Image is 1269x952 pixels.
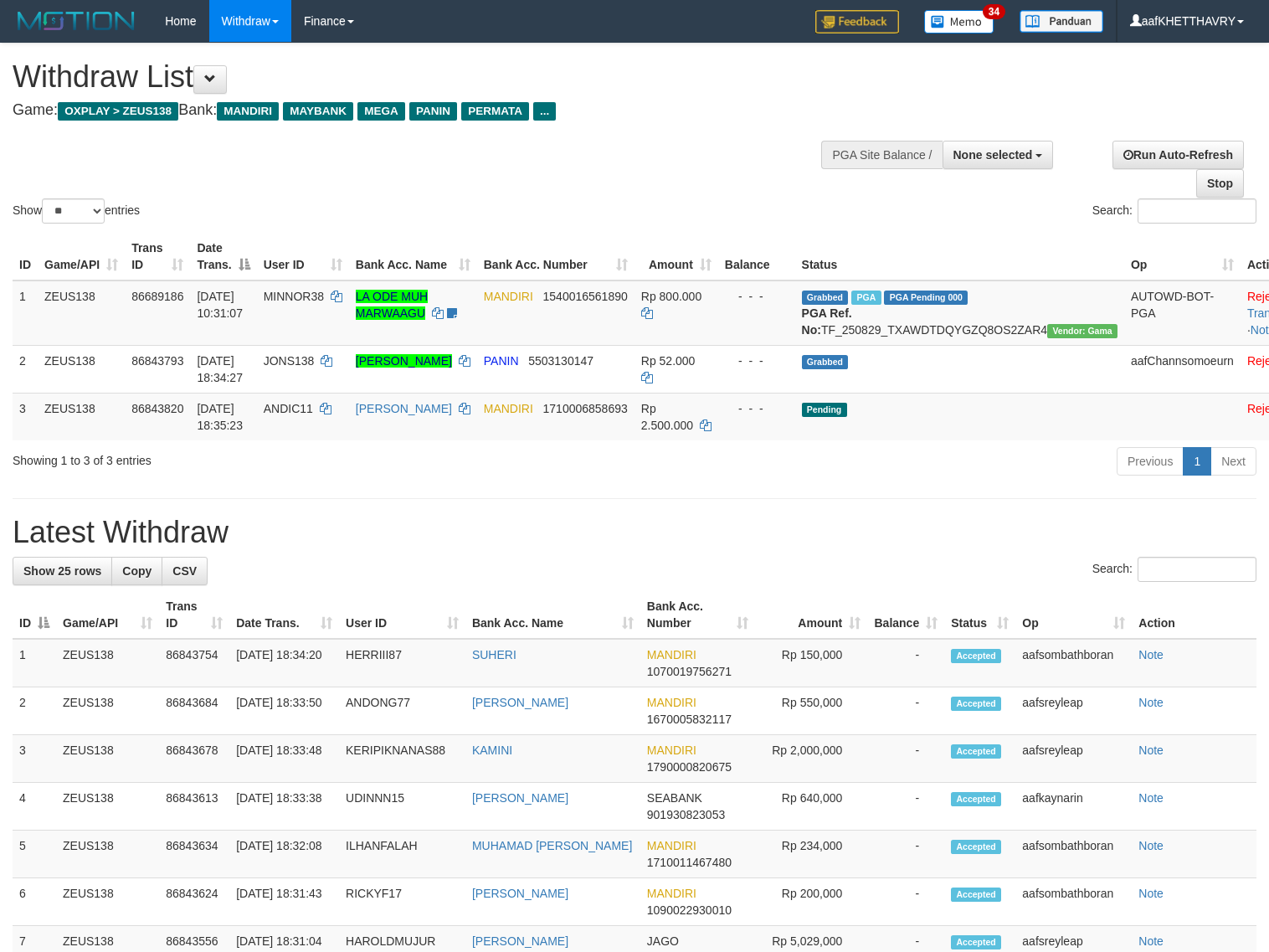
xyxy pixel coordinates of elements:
td: ZEUS138 [56,878,159,926]
a: Run Auto-Refresh [1112,141,1244,169]
span: [DATE] 10:31:07 [197,290,243,320]
span: Rp 52.000 [641,354,696,368]
td: 1 [13,639,56,687]
span: Accepted [951,697,1001,711]
button: None selected [943,141,1054,169]
td: ZEUS138 [56,639,159,687]
a: Stop [1196,169,1244,198]
td: [DATE] 18:33:50 [229,687,339,735]
td: aafsreyleap [1015,735,1132,783]
label: Search: [1092,198,1256,224]
td: 86843678 [159,735,229,783]
input: Search: [1138,198,1256,224]
a: Note [1138,696,1164,709]
span: MEGA [357,102,405,121]
div: PGA Site Balance / [821,141,942,169]
span: JAGO [647,934,679,948]
img: Button%20Memo.svg [924,10,994,33]
td: KERIPIKNANAS88 [339,735,465,783]
td: 3 [13,735,56,783]
td: Rp 640,000 [755,783,867,831]
span: Copy 1670005832117 to clipboard [647,713,732,726]
span: Accepted [951,935,1001,949]
td: ZEUS138 [56,831,159,878]
span: Copy 1710011467480 to clipboard [647,856,732,869]
span: Copy 1090022930010 to clipboard [647,903,732,917]
th: Action [1132,591,1256,639]
img: Feedback.jpg [815,10,899,33]
td: 5 [13,831,56,878]
th: Game/API: activate to sort column ascending [56,591,159,639]
th: Balance: activate to sort column ascending [867,591,944,639]
img: MOTION_logo.png [13,8,140,33]
span: Rp 2.500.000 [641,402,693,432]
td: [DATE] 18:33:38 [229,783,339,831]
span: Copy 5503130147 to clipboard [528,354,593,368]
span: MANDIRI [647,744,696,757]
td: ZEUS138 [38,280,125,346]
td: ZEUS138 [56,783,159,831]
td: - [867,735,944,783]
span: PGA Pending [884,291,968,305]
a: LA ODE MUH MARWAAGU [356,290,428,320]
th: Status: activate to sort column ascending [944,591,1015,639]
a: Previous [1117,447,1184,476]
td: Rp 200,000 [755,878,867,926]
a: Note [1138,887,1164,900]
a: [PERSON_NAME] [472,887,568,900]
td: [DATE] 18:34:20 [229,639,339,687]
td: ZEUS138 [38,345,125,393]
a: [PERSON_NAME] [472,791,568,805]
img: panduan.png [1020,10,1103,33]
span: MANDIRI [647,648,696,661]
span: PERMATA [461,102,529,121]
td: aafsombathboran [1015,878,1132,926]
td: Rp 550,000 [755,687,867,735]
td: RICKYF17 [339,878,465,926]
div: Showing 1 to 3 of 3 entries [13,445,516,469]
span: Accepted [951,888,1001,902]
span: ANDIC11 [264,402,313,415]
a: [PERSON_NAME] [356,402,452,415]
h4: Game: Bank: [13,102,830,119]
a: [PERSON_NAME] [356,354,452,368]
span: 34 [983,4,1005,19]
td: Rp 234,000 [755,831,867,878]
td: 4 [13,783,56,831]
td: ZEUS138 [56,735,159,783]
span: Marked by aafkaynarin [851,291,881,305]
th: Op: activate to sort column ascending [1124,233,1241,280]
div: - - - [725,352,789,369]
a: 1 [1183,447,1211,476]
th: Bank Acc. Number: activate to sort column ascending [640,591,755,639]
td: 3 [13,393,38,440]
label: Search: [1092,557,1256,582]
div: - - - [725,288,789,305]
th: Status [795,233,1124,280]
td: aafsombathboran [1015,639,1132,687]
a: [PERSON_NAME] [472,934,568,948]
span: PANIN [484,354,519,368]
b: PGA Ref. No: [802,306,852,337]
th: Date Trans.: activate to sort column descending [190,233,256,280]
span: Copy 1710006858693 to clipboard [543,402,628,415]
td: aafsreyleap [1015,687,1132,735]
td: 6 [13,878,56,926]
th: User ID: activate to sort column ascending [339,591,465,639]
span: CSV [172,564,197,578]
a: Next [1210,447,1256,476]
th: ID: activate to sort column descending [13,591,56,639]
span: None selected [953,148,1033,162]
td: HERRIII87 [339,639,465,687]
td: aafsombathboran [1015,831,1132,878]
td: ANDONG77 [339,687,465,735]
span: Rp 800.000 [641,290,701,303]
span: 86843793 [131,354,183,368]
td: ZEUS138 [38,393,125,440]
th: Bank Acc. Name: activate to sort column ascending [349,233,477,280]
span: Grabbed [802,355,849,369]
td: aafChannsomoeurn [1124,345,1241,393]
span: 86689186 [131,290,183,303]
a: MUHAMAD [PERSON_NAME] [472,839,632,852]
td: 86843634 [159,831,229,878]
